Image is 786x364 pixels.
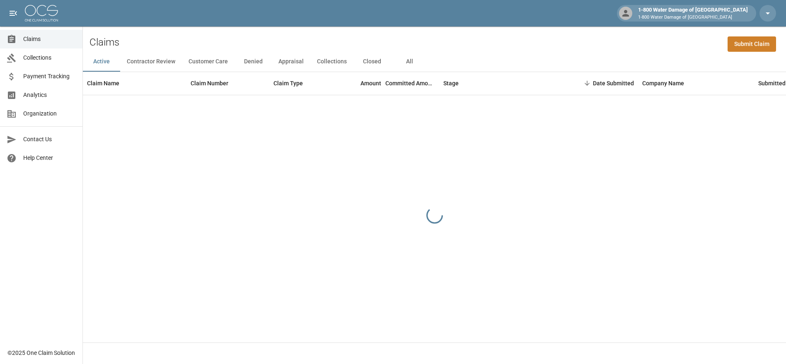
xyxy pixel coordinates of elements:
span: Help Center [23,154,76,162]
div: Committed Amount [385,72,439,95]
div: Amount [331,72,385,95]
div: Stage [443,72,459,95]
h2: Claims [89,36,119,48]
span: Claims [23,35,76,43]
div: dynamic tabs [83,52,786,72]
div: Claim Name [83,72,186,95]
div: Stage [439,72,564,95]
span: Analytics [23,91,76,99]
button: Customer Care [182,52,235,72]
div: Company Name [638,72,754,95]
div: Claim Type [269,72,331,95]
img: ocs-logo-white-transparent.png [25,5,58,22]
button: Contractor Review [120,52,182,72]
div: Committed Amount [385,72,435,95]
button: Denied [235,52,272,72]
button: All [391,52,428,72]
button: Appraisal [272,52,310,72]
div: Date Submitted [564,72,638,95]
a: Submit Claim [728,36,776,52]
div: Claim Type [273,72,303,95]
span: Contact Us [23,135,76,144]
div: Claim Number [191,72,228,95]
button: Sort [581,77,593,89]
div: Claim Name [87,72,119,95]
button: Closed [353,52,391,72]
span: Organization [23,109,76,118]
div: Date Submitted [593,72,634,95]
button: open drawer [5,5,22,22]
div: Amount [360,72,381,95]
span: Collections [23,53,76,62]
div: Company Name [642,72,684,95]
p: 1-800 Water Damage of [GEOGRAPHIC_DATA] [638,14,748,21]
span: Payment Tracking [23,72,76,81]
div: 1-800 Water Damage of [GEOGRAPHIC_DATA] [635,6,751,21]
div: Claim Number [186,72,269,95]
button: Collections [310,52,353,72]
button: Active [83,52,120,72]
div: © 2025 One Claim Solution [7,349,75,357]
